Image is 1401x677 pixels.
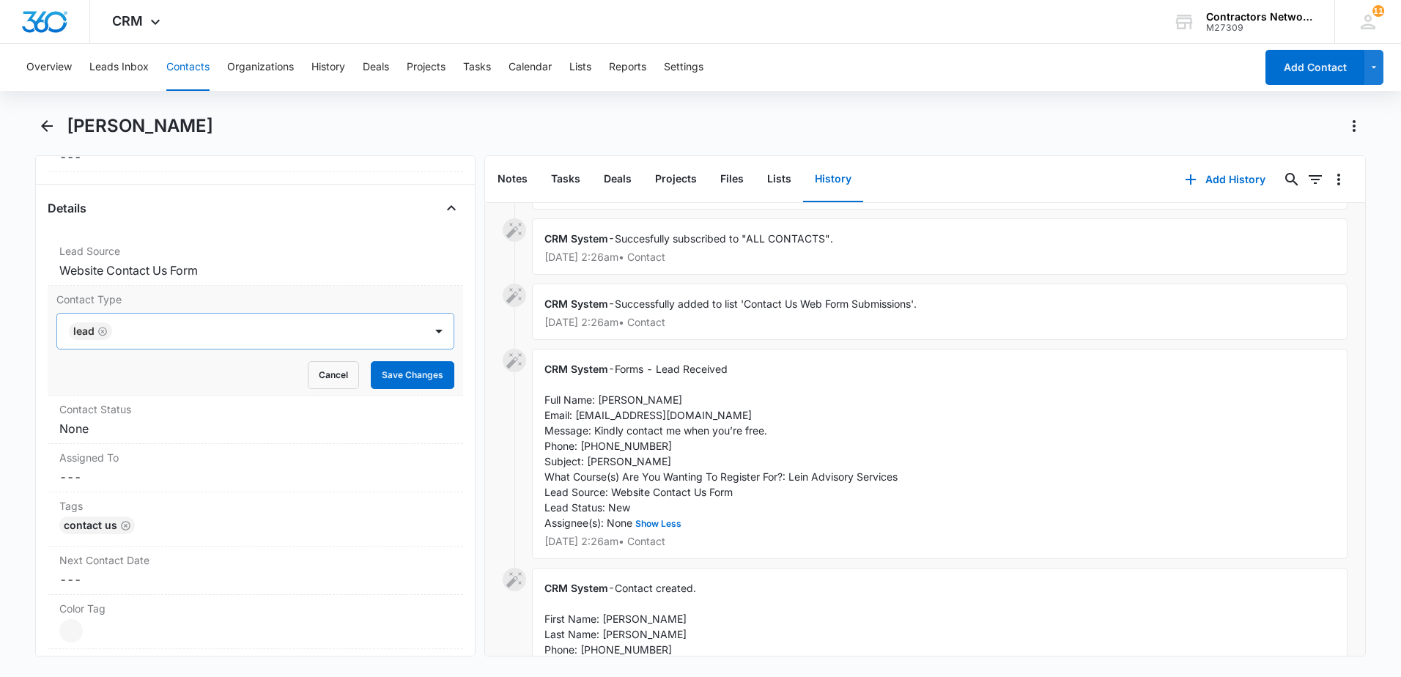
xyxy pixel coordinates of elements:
[59,243,451,259] label: Lead Source
[59,498,451,514] label: Tags
[1327,168,1350,191] button: Overflow Menu
[73,326,95,336] div: Lead
[539,157,592,202] button: Tasks
[26,44,72,91] button: Overview
[1304,168,1327,191] button: Filters
[544,363,608,375] span: CRM System
[308,361,359,389] button: Cancel
[407,44,446,91] button: Projects
[59,420,451,437] dd: None
[59,571,451,588] dd: ---
[1206,11,1313,23] div: account name
[363,44,389,91] button: Deals
[1170,162,1280,197] button: Add History
[311,44,345,91] button: History
[59,468,451,486] dd: ---
[48,444,463,492] div: Assigned To---
[1206,23,1313,33] div: account id
[95,326,108,336] div: Remove Lead
[48,595,463,649] div: Color Tag
[166,44,210,91] button: Contacts
[532,284,1348,340] div: -
[48,396,463,444] div: Contact StatusNone
[1280,168,1304,191] button: Search...
[709,157,755,202] button: Files
[463,44,491,91] button: Tasks
[1265,50,1364,85] button: Add Contact
[755,157,803,202] button: Lists
[35,114,58,138] button: Back
[59,601,451,616] label: Color Tag
[59,517,135,534] div: Contact Us
[544,363,898,529] span: Forms - Lead Received Full Name: [PERSON_NAME] Email: [EMAIL_ADDRESS][DOMAIN_NAME] Message: Kindl...
[59,262,451,279] dd: Website Contact Us Form
[59,148,451,166] dd: ---
[120,520,130,530] button: Remove
[59,402,451,417] label: Contact Status
[664,44,703,91] button: Settings
[440,196,463,220] button: Close
[544,252,1335,262] p: [DATE] 2:26am • Contact
[1342,114,1366,138] button: Actions
[48,199,86,217] h4: Details
[59,450,451,465] label: Assigned To
[48,547,463,595] div: Next Contact Date---
[569,44,591,91] button: Lists
[486,157,539,202] button: Notes
[56,292,454,307] label: Contact Type
[615,297,917,310] span: Successfully added to list 'Contact Us Web Form Submissions'.
[609,44,646,91] button: Reports
[544,232,608,245] span: CRM System
[509,44,552,91] button: Calendar
[592,157,643,202] button: Deals
[643,157,709,202] button: Projects
[1372,5,1384,17] span: 11
[632,519,684,528] button: Show Less
[1372,5,1384,17] div: notifications count
[227,44,294,91] button: Organizations
[544,582,608,594] span: CRM System
[67,115,213,137] h1: [PERSON_NAME]
[48,492,463,547] div: TagsContact UsRemove
[59,552,451,568] label: Next Contact Date
[544,317,1335,328] p: [DATE] 2:26am • Contact
[803,157,863,202] button: History
[544,536,1335,547] p: [DATE] 2:26am • Contact
[89,44,149,91] button: Leads Inbox
[532,349,1348,559] div: -
[48,237,463,286] div: Lead SourceWebsite Contact Us Form
[371,361,454,389] button: Save Changes
[544,297,608,310] span: CRM System
[532,218,1348,275] div: -
[112,13,143,29] span: CRM
[615,232,833,245] span: Succesfully subscribed to "ALL CONTACTS".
